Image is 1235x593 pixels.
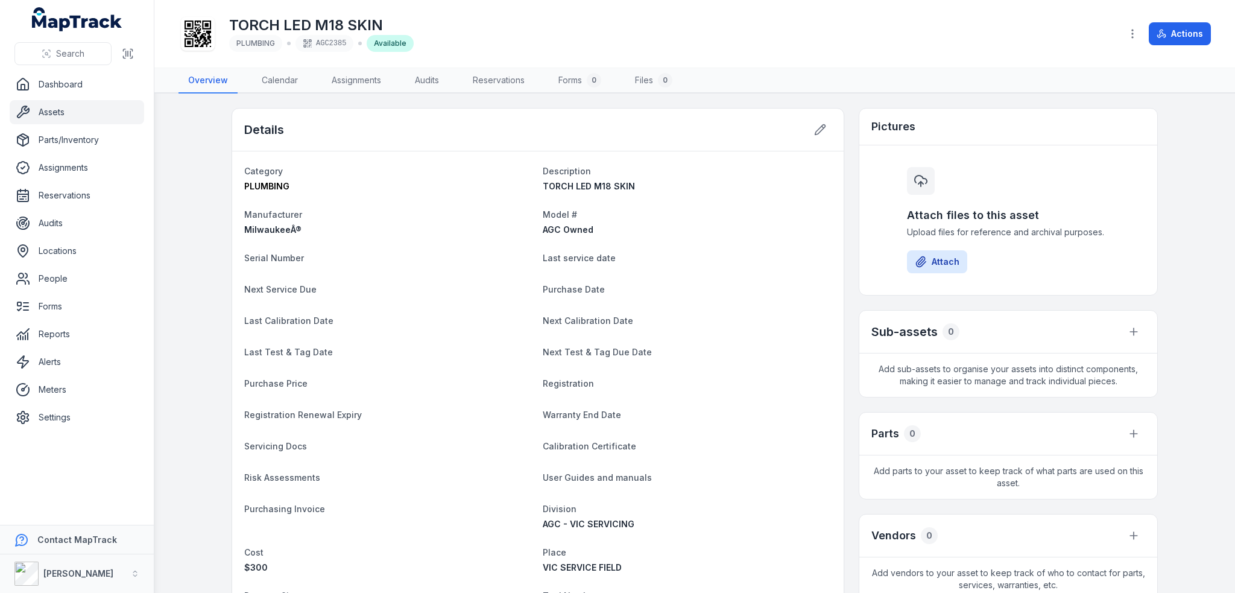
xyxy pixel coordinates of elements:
a: Audits [10,211,144,235]
a: Settings [10,405,144,430]
strong: [PERSON_NAME] [43,568,113,579]
a: Reservations [463,68,534,94]
a: People [10,267,144,291]
span: Place [543,547,566,557]
h3: Parts [871,425,899,442]
span: Manufacturer [244,209,302,220]
span: AGC Owned [543,224,593,235]
h2: Details [244,121,284,138]
div: 0 [904,425,921,442]
span: Description [543,166,591,176]
span: TORCH LED M18 SKIN [543,181,635,191]
span: Warranty End Date [543,410,621,420]
div: AGC2385 [295,35,353,52]
strong: Contact MapTrack [37,534,117,545]
span: PLUMBING [236,39,275,48]
div: 0 [587,73,601,87]
span: Purchase Price [244,378,308,388]
span: Search [56,48,84,60]
a: Parts/Inventory [10,128,144,152]
span: Servicing Docs [244,441,307,451]
a: Overview [178,68,238,94]
div: 0 [943,323,959,340]
span: Last Calibration Date [244,316,333,326]
h2: Sub-assets [871,323,938,340]
span: Cost [244,547,264,557]
span: Serial Number [244,253,304,263]
span: Last service date [543,253,616,263]
span: VIC SERVICE FIELD [543,562,622,572]
a: MapTrack [32,7,122,31]
a: Assets [10,100,144,124]
a: Alerts [10,350,144,374]
span: Add parts to your asset to keep track of what parts are used on this asset. [859,455,1157,499]
a: Forms0 [549,68,611,94]
span: Purchasing Invoice [244,504,325,514]
span: Next Calibration Date [543,316,633,326]
span: Add sub-assets to organise your assets into distinct components, making it easier to manage and t... [859,354,1157,397]
div: Available [367,35,414,52]
span: Last Test & Tag Date [244,347,333,357]
span: Risk Assessments [244,472,320,483]
span: Registration Renewal Expiry [244,410,362,420]
a: Calendar [252,68,308,94]
span: Calibration Certificate [543,441,636,451]
h3: Attach files to this asset [907,207,1110,224]
a: Audits [405,68,449,94]
span: AGC - VIC SERVICING [543,519,634,529]
span: Purchase Date [543,284,605,294]
span: Division [543,504,576,514]
a: Meters [10,378,144,402]
div: 0 [658,73,672,87]
button: Attach [907,250,967,273]
span: Category [244,166,283,176]
span: PLUMBING [244,181,289,191]
span: Registration [543,378,594,388]
div: 0 [921,527,938,544]
a: Assignments [10,156,144,180]
a: Locations [10,239,144,263]
span: Upload files for reference and archival purposes. [907,226,1110,238]
span: 300 AUD [244,562,268,572]
button: Search [14,42,112,65]
span: Next Service Due [244,284,317,294]
a: Reports [10,322,144,346]
span: MilwaukeeÂ® [244,224,302,235]
span: Next Test & Tag Due Date [543,347,652,357]
h3: Vendors [871,527,916,544]
span: User Guides and manuals [543,472,652,483]
a: Reservations [10,183,144,208]
button: Actions [1149,22,1211,45]
h1: TORCH LED M18 SKIN [229,16,414,35]
span: Model # [543,209,577,220]
a: Assignments [322,68,391,94]
a: Dashboard [10,72,144,97]
a: Files0 [625,68,682,94]
h3: Pictures [871,118,915,135]
a: Forms [10,294,144,319]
